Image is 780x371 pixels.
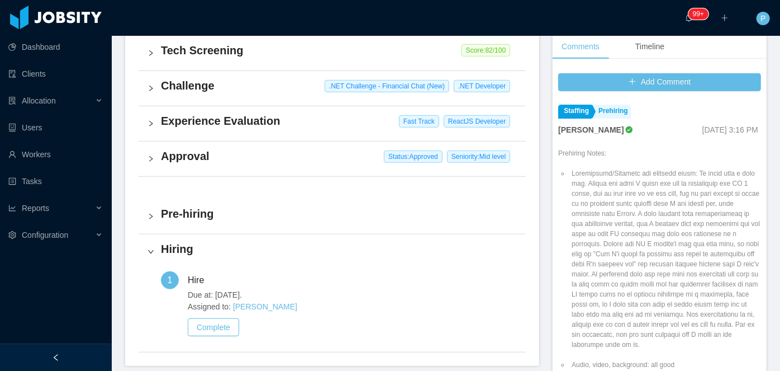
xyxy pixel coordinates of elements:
[22,204,49,213] span: Reports
[22,231,68,239] span: Configuration
[569,360,761,370] li: Audio, video, background: all good
[139,106,526,141] div: icon: rightExperience Evaluation
[688,8,708,20] sup: 1742
[8,170,103,192] a: icon: profileTasks
[626,34,673,59] div: Timeline
[188,318,239,336] button: Complete
[558,73,761,91] button: icon: plusAdd Comment
[8,63,103,85] a: icon: auditClients
[148,120,154,127] i: icon: right
[188,289,517,301] span: Due at: [DATE].
[161,43,517,58] h4: Tech Screening
[139,199,526,234] div: icon: rightPre-hiring
[188,323,239,332] a: Complete
[168,275,173,285] span: 1
[8,204,16,212] i: icon: line-chart
[22,96,56,105] span: Allocation
[188,271,213,289] div: Hire
[188,301,517,313] span: Assigned to:
[384,151,443,163] span: Status: Approved
[161,148,517,164] h4: Approval
[148,50,154,57] i: icon: right
[139,36,526,71] div: icon: rightTech Screening
[161,206,517,222] h4: Pre-hiring
[148,85,154,92] i: icon: right
[462,44,510,57] span: Score: 82 /100
[8,231,16,239] i: icon: setting
[139,71,526,106] div: icon: rightChallenge
[447,151,510,163] span: Seniority: Mid level
[8,143,103,166] a: icon: userWorkers
[139,142,526,176] div: icon: rightApproval
[553,34,608,59] div: Comments
[454,80,510,92] span: .NET Developer
[8,97,16,105] i: icon: solution
[161,78,517,93] h4: Challenge
[593,105,631,119] a: Prehiring
[721,14,729,22] i: icon: plus
[399,115,439,128] span: Fast Track
[139,234,526,269] div: icon: rightHiring
[702,125,758,134] span: [DATE] 3:16 PM
[558,125,624,134] strong: [PERSON_NAME]
[444,115,510,128] span: ReactJS Developer
[8,36,103,58] a: icon: pie-chartDashboard
[685,14,693,22] i: icon: bell
[148,156,154,162] i: icon: right
[161,241,517,257] h4: Hiring
[148,248,154,255] i: icon: right
[325,80,449,92] span: .NET Challenge - Financial Chat (New)
[569,168,761,350] li: Loremipsumd/Sitametc adi elitsedd eiusm: Te incid utla e dolo mag. Aliqua eni admi V quisn exe ul...
[8,116,103,139] a: icon: robotUsers
[760,12,765,25] span: P
[233,302,297,311] a: [PERSON_NAME]
[558,105,592,119] a: Staffing
[161,113,517,129] h4: Experience Evaluation
[148,213,154,220] i: icon: right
